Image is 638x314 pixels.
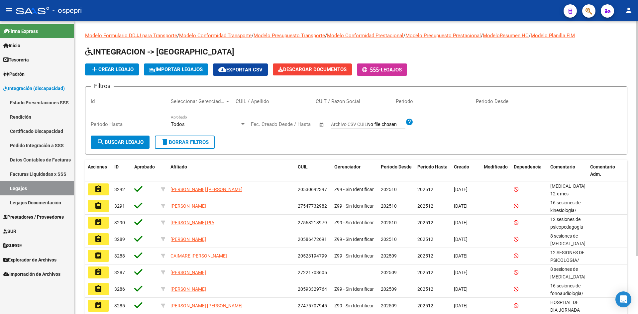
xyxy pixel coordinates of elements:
span: [PERSON_NAME] [170,270,206,275]
datatable-header-cell: Afiliado [168,160,295,182]
span: Borrar Filtros [161,139,209,145]
span: [PERSON_NAME] [170,237,206,242]
span: [DATE] [454,187,468,192]
span: 20523194799 [298,253,327,259]
span: 202512 [417,220,433,225]
button: Crear Legajo [85,63,139,75]
span: Archivo CSV CUIL [331,122,367,127]
span: 202512 [417,203,433,209]
span: [PERSON_NAME] [PERSON_NAME] [170,303,243,308]
span: CAIMARE [PERSON_NAME] [170,253,227,259]
span: [DATE] [454,270,468,275]
span: - ospepri [53,3,82,18]
span: 202512 [417,187,433,192]
span: Todos [171,121,185,127]
span: Afiliado [170,164,187,169]
span: 27563213979 [298,220,327,225]
span: [PERSON_NAME] PIA [170,220,214,225]
mat-icon: assignment [94,235,102,243]
span: Seleccionar Gerenciador [171,98,225,104]
span: SURGE [3,242,22,249]
span: 20586472691 [298,237,327,242]
span: Padrón [3,70,25,78]
span: Z99 - Sin Identificar [334,237,374,242]
span: 202510 [381,187,397,192]
span: Legajos [381,67,402,73]
mat-icon: cloud_download [218,65,226,73]
button: IMPORTAR LEGAJOS [144,63,208,75]
span: INTEGRACION -> [GEOGRAPHIC_DATA] [85,47,234,56]
mat-icon: assignment [94,202,102,210]
mat-icon: search [97,138,105,146]
span: 202510 [381,237,397,242]
a: ModeloResumen HC [483,33,529,39]
span: Z99 - Sin Identificar [334,253,374,259]
span: CUIL [298,164,308,169]
span: Aprobado [134,164,155,169]
mat-icon: assignment [94,301,102,309]
span: [DATE] [454,286,468,292]
span: Firma Express [3,28,38,35]
span: Comentario Adm. [590,164,615,177]
button: Buscar Legajo [91,136,150,149]
a: Modelo Conformidad Transporte [179,33,252,39]
a: Modelo Presupuesto Prestacional [405,33,481,39]
span: Z99 - Sin Identificar [334,187,374,192]
a: Modelo Formulario DDJJ para Transporte [85,33,177,39]
input: Fecha inicio [251,121,278,127]
span: SUR [3,228,16,235]
span: 20530692397 [298,187,327,192]
span: 3290 [114,220,125,225]
span: Descargar Documentos [278,66,347,72]
span: 3285 [114,303,125,308]
span: 27221703605 [298,270,327,275]
span: Z99 - Sin Identificar [334,303,374,308]
span: 12 sesiones de psicopedagogia Lazaro Maria Elena / octubre a dic [550,217,586,245]
span: Modificado [484,164,508,169]
span: 202509 [381,303,397,308]
span: Creado [454,164,469,169]
span: ID [114,164,119,169]
datatable-header-cell: Comentario Adm. [587,160,627,182]
span: 27475707945 [298,303,327,308]
span: 202512 [417,286,433,292]
span: [DATE] [454,203,468,209]
datatable-header-cell: Dependencia [511,160,548,182]
span: 202512 [417,270,433,275]
span: 202512 [417,253,433,259]
span: - [362,67,381,73]
div: Open Intercom Messenger [615,291,631,307]
span: 202509 [381,270,397,275]
span: Z99 - Sin Identificar [334,203,374,209]
datatable-header-cell: Comentario [548,160,587,182]
span: Z99 - Sin Identificar [334,220,374,225]
button: -Legajos [357,63,407,76]
span: 3286 [114,286,125,292]
button: Borrar Filtros [155,136,215,149]
mat-icon: menu [5,6,13,14]
mat-icon: assignment [94,218,102,226]
span: 202509 [381,253,397,259]
span: 202510 [381,203,397,209]
span: Explorador de Archivos [3,256,56,263]
button: Exportar CSV [213,63,268,76]
span: 3291 [114,203,125,209]
span: 3289 [114,237,125,242]
datatable-header-cell: ID [112,160,132,182]
span: [DATE] [454,237,468,242]
span: IMPORTAR LEGAJOS [149,66,203,72]
datatable-header-cell: Periodo Hasta [415,160,451,182]
span: [DATE] [454,253,468,259]
a: Modelo Presupuesto Transporte [254,33,325,39]
span: Periodo Desde [381,164,412,169]
span: [PERSON_NAME] [PERSON_NAME] [170,187,243,192]
button: Open calendar [318,121,326,129]
mat-icon: assignment [94,268,102,276]
span: [DATE] [454,220,468,225]
mat-icon: assignment [94,252,102,260]
span: 20593329764 [298,286,327,292]
span: Prestadores / Proveedores [3,213,64,221]
a: Modelo Planilla FIM [531,33,575,39]
mat-icon: assignment [94,185,102,193]
span: 27547732982 [298,203,327,209]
